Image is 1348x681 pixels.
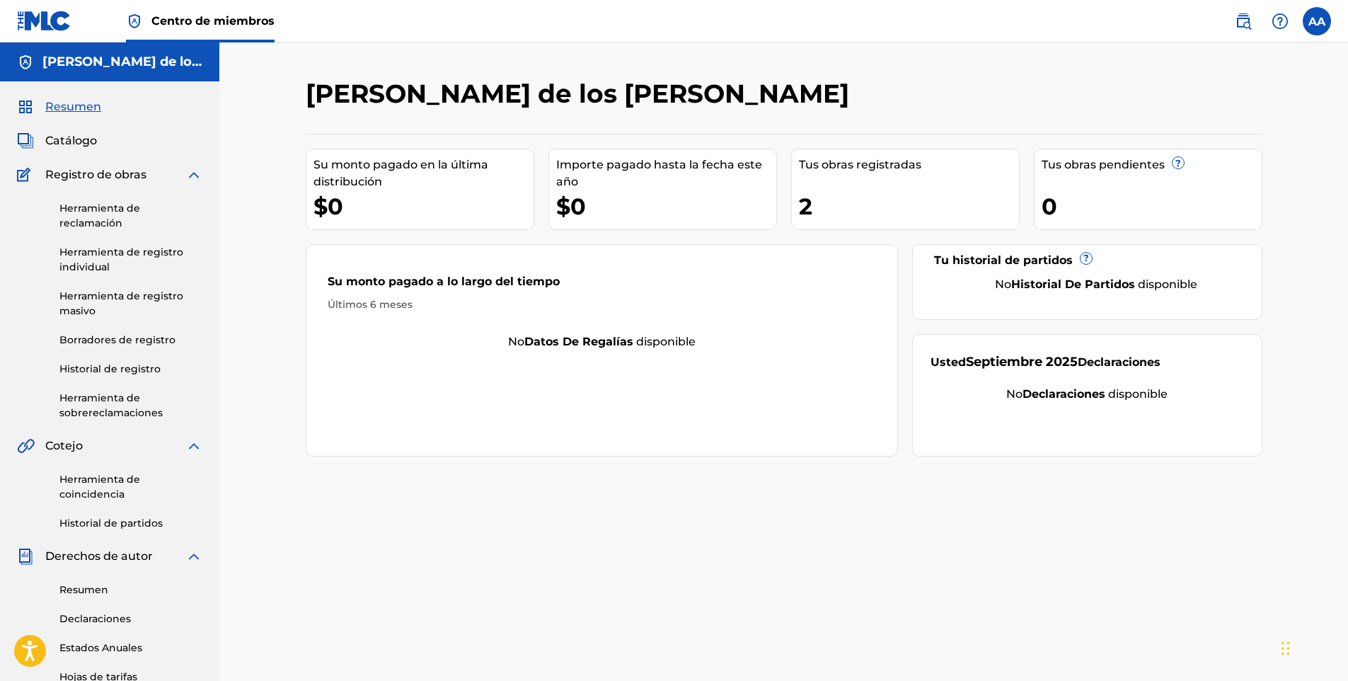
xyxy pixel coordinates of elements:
[59,391,202,420] a: Herramienta de sobrereclamaciones
[1303,7,1331,35] div: User Menu
[17,132,34,149] img: Catálogo
[59,612,202,626] a: Declaraciones
[1229,7,1257,35] a: Public Search
[17,437,35,454] img: Cotejo
[1266,7,1294,35] div: Help
[17,132,97,149] a: CatálogoCatálogo
[59,516,202,531] a: Historial de partidos
[45,132,97,149] span: Catálogo
[17,98,101,115] a: ResumenResumen
[59,362,202,377] a: Historial de registro
[59,333,202,348] a: Borradores de registro
[799,156,921,173] font: Tus obras registradas
[1308,462,1348,565] iframe: Resource Center
[59,472,202,502] a: Herramienta de coincidencia
[1272,13,1289,30] img: Ayuda
[45,437,83,454] span: Cotejo
[17,11,71,31] img: Logotipo de MLC
[17,166,35,183] img: Registro de obras
[17,98,34,115] img: Resumen
[59,245,202,275] a: Herramienta de registro individual
[1281,627,1290,670] div: Arrastrar
[1081,253,1092,264] span: ?
[931,355,966,369] font: Usted
[799,190,1019,222] div: 2
[328,297,877,312] div: Últimos 6 meses
[1078,355,1160,369] font: Declaraciones
[1173,157,1184,168] span: ?
[59,641,202,656] a: Estados Anuales
[636,335,696,348] font: disponible
[1006,387,1022,401] font: No
[1277,613,1348,681] div: Widget de chat
[126,13,143,30] img: Máximo titular de derechos
[59,201,202,231] a: Herramienta de reclamación
[524,335,633,348] strong: Datos de regalías
[1138,277,1197,291] font: disponible
[45,166,146,183] span: Registro de obras
[1042,190,1262,222] div: 0
[1235,13,1252,30] img: buscar
[17,54,34,71] img: Cuentas
[45,98,101,115] span: Resumen
[185,437,202,454] img: expandir
[17,548,34,565] img: Derechos de autor
[151,13,275,29] span: Centro de miembros
[306,78,856,110] h2: [PERSON_NAME] de los [PERSON_NAME]
[1042,156,1165,173] font: Tus obras pendientes
[59,289,202,319] a: Herramienta de registro masivo
[185,548,202,565] img: expandir
[1277,613,1348,681] iframe: Chat Widget
[1022,387,1105,401] strong: Declaraciones
[1011,277,1135,291] strong: Historial de partidos
[556,156,776,190] font: Importe pagado hasta la fecha este año
[1108,387,1168,401] font: disponible
[45,548,153,565] span: Derechos de autor
[556,190,776,222] div: $0
[995,277,1011,291] font: No
[313,156,534,190] font: Su monto pagado en la última distribución
[328,273,877,297] div: Su monto pagado a lo largo del tiempo
[59,583,202,597] a: Resumen
[313,190,534,222] div: $0
[966,354,1078,370] span: Septiembre 2025
[508,335,524,348] font: No
[42,54,202,70] h5: Alfonso Raul Aranda De Los Santos
[934,252,1073,269] font: Tu historial de partidos
[185,166,202,183] img: expandir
